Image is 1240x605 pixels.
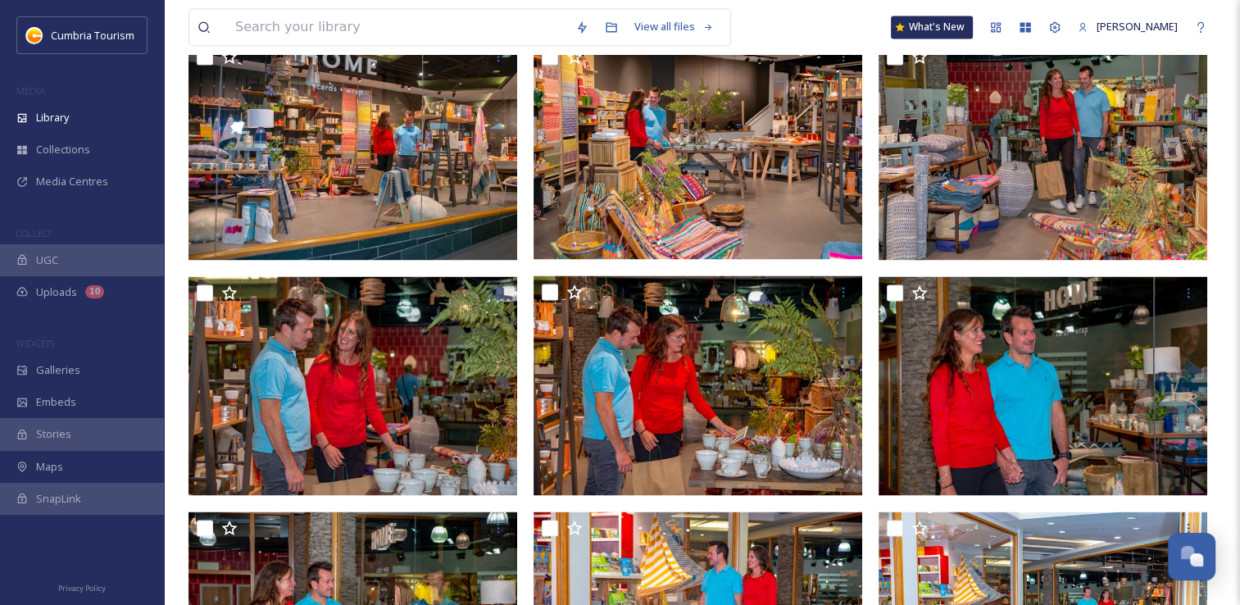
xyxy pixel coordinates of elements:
[16,337,54,349] span: WIDGETS
[36,252,58,268] span: UGC
[36,426,71,442] span: Stories
[1070,11,1186,43] a: [PERSON_NAME]
[26,27,43,43] img: images.jpg
[891,16,973,39] a: What's New
[36,362,80,378] span: Galleries
[36,142,90,157] span: Collections
[16,84,45,97] span: MEDIA
[1168,533,1215,580] button: Open Chat
[36,491,81,507] span: SnapLink
[188,276,517,496] img: Attract and Disperse (1069 of 1364).jpg
[534,275,862,495] img: Attract and Disperse (1068 of 1364).jpg
[1097,19,1178,34] span: [PERSON_NAME]
[16,227,52,239] span: COLLECT
[879,276,1207,496] img: Attract and Disperse (1067 of 1364).jpg
[58,577,106,597] a: Privacy Policy
[36,174,108,189] span: Media Centres
[188,40,517,260] img: Attract and Disperse (1072 of 1364).jpg
[85,285,104,298] div: 10
[227,9,567,45] input: Search your library
[36,110,69,125] span: Library
[51,28,134,43] span: Cumbria Tourism
[879,40,1207,260] img: Attract and Disperse (1070 of 1364).jpg
[36,284,77,300] span: Uploads
[58,583,106,594] span: Privacy Policy
[36,394,76,410] span: Embeds
[626,11,722,43] a: View all files
[534,40,862,259] img: Attract and Disperse (1071 of 1364).jpg
[36,459,63,475] span: Maps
